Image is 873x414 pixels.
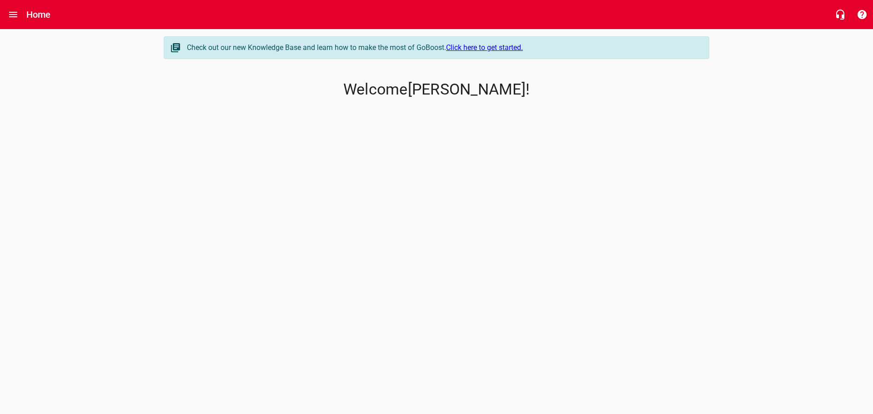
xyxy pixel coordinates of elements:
a: Click here to get started. [446,43,523,52]
div: Check out our new Knowledge Base and learn how to make the most of GoBoost. [187,42,700,53]
p: Welcome [PERSON_NAME] ! [164,80,709,99]
button: Live Chat [829,4,851,25]
button: Open drawer [2,4,24,25]
h6: Home [26,7,51,22]
button: Support Portal [851,4,873,25]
